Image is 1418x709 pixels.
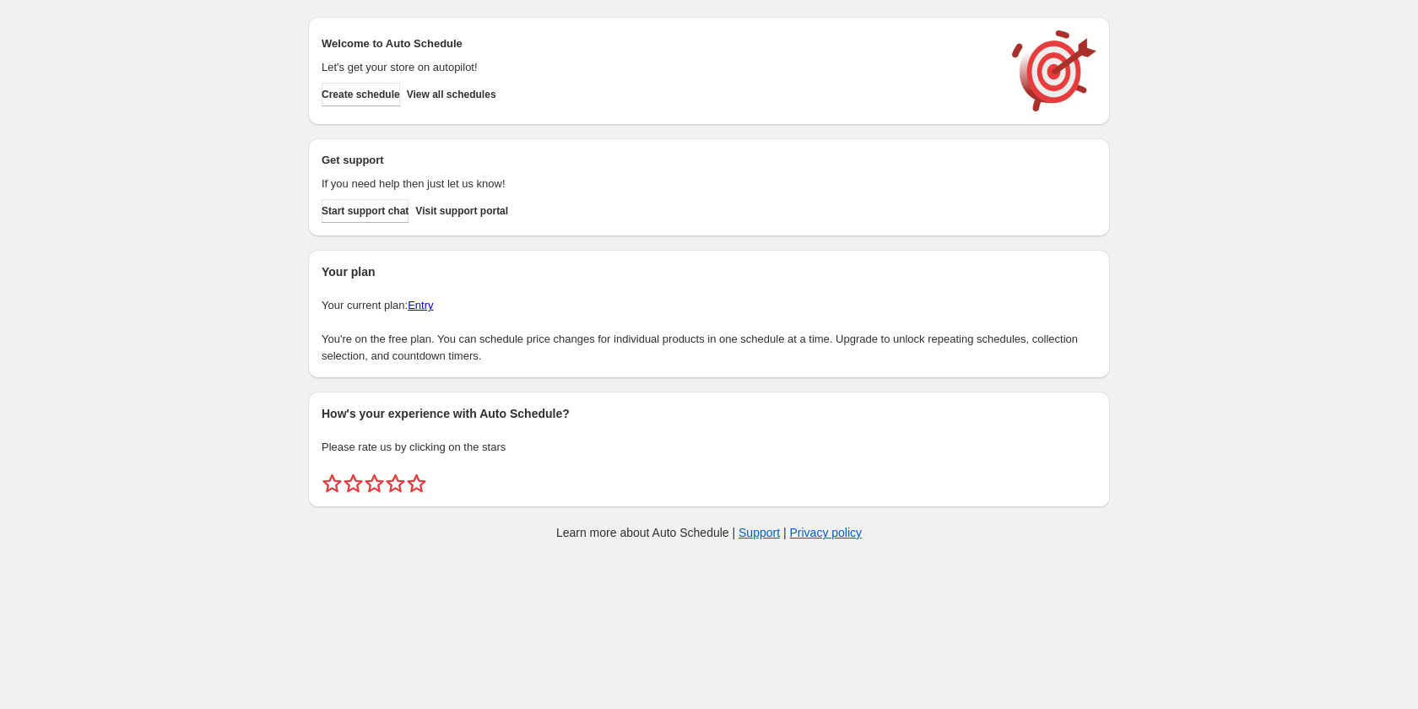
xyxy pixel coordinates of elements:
h2: Welcome to Auto Schedule [322,35,995,52]
a: Visit support portal [415,199,508,223]
p: Learn more about Auto Schedule | | [556,524,862,541]
p: Let's get your store on autopilot! [322,59,995,76]
a: Entry [408,299,433,311]
button: View all schedules [407,83,496,106]
p: You're on the free plan. You can schedule price changes for individual products in one schedule a... [322,331,1096,365]
span: Start support chat [322,204,409,218]
p: If you need help then just let us know! [322,176,995,192]
h2: Get support [322,152,995,169]
span: View all schedules [407,88,496,101]
h2: Your plan [322,263,1096,280]
span: Visit support portal [415,204,508,218]
p: Your current plan: [322,297,1096,314]
a: Support [739,526,780,539]
span: Create schedule [322,88,400,101]
a: Privacy policy [790,526,863,539]
p: Please rate us by clicking on the stars [322,439,1096,456]
button: Create schedule [322,83,400,106]
a: Start support chat [322,199,409,223]
h2: How's your experience with Auto Schedule? [322,405,1096,422]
